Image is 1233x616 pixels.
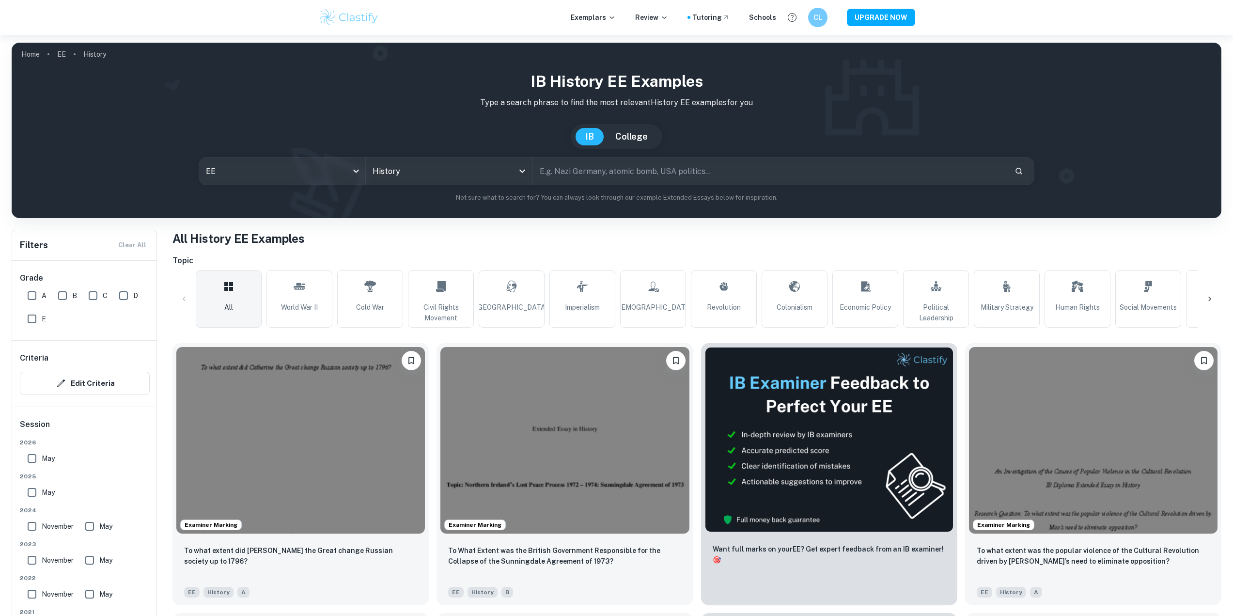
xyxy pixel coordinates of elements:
[515,164,529,178] button: Open
[707,302,741,313] span: Revolution
[437,343,693,605] a: Examiner MarkingBookmarkTo What Extent was the British Government Responsible for the Collapse of...
[281,302,318,313] span: World War II
[635,12,668,23] p: Review
[20,506,150,515] span: 2024
[184,545,417,567] p: To what extent did Catherine the Great change Russian society up to 1796?
[184,587,200,598] span: EE
[99,589,112,600] span: May
[176,347,425,534] img: History EE example thumbnail: To what extent did Catherine the Great c
[20,419,150,438] h6: Session
[713,556,721,564] span: 🎯
[402,351,421,370] button: Bookmark
[1055,302,1100,313] span: Human Rights
[19,70,1214,93] h1: IB History EE examples
[72,290,77,301] span: B
[705,347,953,532] img: Thumbnail
[20,352,48,364] h6: Criteria
[907,302,965,323] span: Political Leadership
[448,587,464,598] span: EE
[847,9,915,26] button: UPGRADE NOW
[42,589,74,600] span: November
[237,587,250,598] span: A
[103,290,108,301] span: C
[172,343,429,605] a: Examiner MarkingBookmarkTo what extent did Catherine the Great change Russian society up to 1796?...
[83,49,106,60] p: History
[973,521,1034,529] span: Examiner Marking
[172,230,1221,247] h1: All History EE Examples
[614,302,692,313] span: [DEMOGRAPHIC_DATA]
[42,521,74,532] span: November
[713,544,946,565] p: Want full marks on your EE ? Get expert feedback from an IB examiner!
[840,302,891,313] span: Economic Policy
[99,555,112,566] span: May
[172,255,1221,267] h6: Topic
[42,290,47,301] span: A
[784,9,800,26] button: Help and Feedback
[1194,351,1214,370] button: Bookmark
[448,545,681,567] p: To What Extent was the British Government Responsible for the Collapse of the Sunningdale Agreeme...
[19,97,1214,109] p: Type a search phrase to find the most relevant History EE examples for you
[199,158,366,185] div: EE
[20,272,150,284] h6: Grade
[501,587,513,598] span: B
[20,238,48,252] h6: Filters
[576,128,604,145] button: IB
[1030,587,1042,598] span: A
[99,521,112,532] span: May
[318,8,380,27] img: Clastify logo
[42,487,55,498] span: May
[666,351,686,370] button: Bookmark
[20,372,150,395] button: Edit Criteria
[533,158,1007,185] input: E.g. Nazi Germany, atomic bomb, USA politics...
[701,343,957,605] a: ThumbnailWant full marks on yourEE? Get expert feedback from an IB examiner!
[133,290,138,301] span: D
[356,302,384,313] span: Cold War
[981,302,1033,313] span: Military Strategy
[749,12,776,23] a: Schools
[977,587,992,598] span: EE
[412,302,469,323] span: Civil Rights Movement
[606,128,657,145] button: College
[468,587,498,598] span: History
[21,47,40,61] a: Home
[20,574,150,583] span: 2022
[808,8,827,27] button: CL
[42,555,74,566] span: November
[181,521,241,529] span: Examiner Marking
[19,193,1214,203] p: Not sure what to search for? You can always look through our example Extended Essays below for in...
[692,12,730,23] a: Tutoring
[20,540,150,549] span: 2023
[224,302,233,313] span: All
[440,347,689,534] img: History EE example thumbnail: To What Extent was the British Governmen
[476,302,547,313] span: [GEOGRAPHIC_DATA]
[777,302,812,313] span: Colonialism
[20,472,150,481] span: 2025
[571,12,616,23] p: Exemplars
[1011,163,1027,179] button: Search
[996,587,1026,598] span: History
[969,347,1217,534] img: History EE example thumbnail: To what extent was the popular violence
[42,453,55,464] span: May
[20,438,150,447] span: 2026
[57,47,66,61] a: EE
[977,545,1210,567] p: To what extent was the popular violence of the Cultural Revolution driven by Mao’s need to elimin...
[42,314,46,324] span: E
[565,302,600,313] span: Imperialism
[445,521,505,529] span: Examiner Marking
[1120,302,1177,313] span: Social Movements
[12,43,1221,218] img: profile cover
[965,343,1221,605] a: Examiner MarkingBookmarkTo what extent was the popular violence of the Cultural Revolution driven...
[203,587,234,598] span: History
[812,12,823,23] h6: CL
